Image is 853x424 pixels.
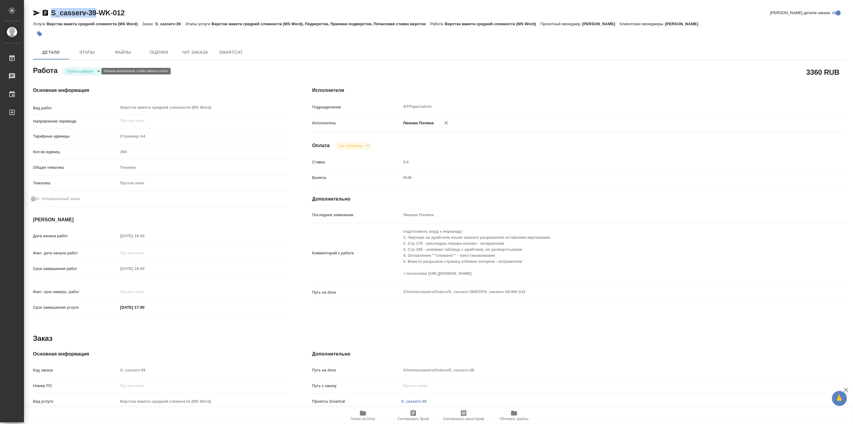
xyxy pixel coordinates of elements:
[155,22,185,26] p: S_casserv-39
[37,49,65,56] span: Детали
[401,173,802,183] div: RUB
[33,304,118,310] p: Срок завершения услуги
[445,22,540,26] p: Верстка макета средней сложности (MS Word)
[33,350,288,358] h4: Основная информация
[665,22,703,26] p: [PERSON_NAME]
[401,366,802,374] input: Пустое поле
[118,381,288,390] input: Пустое поле
[33,180,118,186] p: Тематика
[118,249,171,257] input: Пустое поле
[62,67,102,75] div: Готов к работе
[770,10,830,16] span: [PERSON_NAME] детали заказа
[33,9,40,17] button: Скопировать ссылку для ЯМессенджера
[65,69,95,74] button: Готов к работе
[620,22,665,26] p: Клиентские менеджеры
[312,87,846,94] h4: Исполнители
[33,250,118,256] p: Факт. дата начала работ
[312,350,846,358] h4: Дополнительно
[401,287,802,297] textarea: /Clients/casserv/Orders/S_casserv-39/DTP/S_casserv-39-WK-012
[312,159,401,165] p: Ставка
[807,67,840,77] h2: 3360 RUB
[401,226,802,279] textarea: подготовить ворд к переводу: 1. Чертежи на арабском языке низкого разрешения оставляем картинками...
[312,212,401,218] p: Последнее изменение
[46,22,142,26] p: Верстка макета средней сложности (MS Word)
[211,22,430,26] p: Верстка макета средней сложности (MS Word), Подверстка, Приемка подверстки, Почасовая ставка верстки
[42,9,49,17] button: Скопировать ссылку
[443,417,484,421] span: Скопировать мини-бриф
[401,399,427,404] a: S_casserv-39
[118,131,288,141] div: Страница А4
[145,49,173,56] span: Оценки
[33,149,118,155] p: Кол-во единиц
[337,143,364,148] button: Не оплачена
[118,366,288,374] input: Пустое поле
[430,22,445,26] p: Работа
[33,334,52,343] h2: Заказ
[118,147,288,156] input: Пустое поле
[401,381,802,390] input: Пустое поле
[312,367,401,373] p: Путь на drive
[440,116,453,129] button: Удалить исполнителя
[118,303,171,312] input: ✎ Введи что-нибудь
[489,407,539,424] button: Обновить файлы
[832,391,847,406] button: 🙏
[142,22,155,26] p: Заказ:
[401,120,434,126] p: Линова Полина
[33,216,288,223] h4: [PERSON_NAME]
[33,289,118,295] p: Факт. срок заверш. работ
[312,120,401,126] p: Исполнитель
[401,158,802,166] input: Пустое поле
[118,264,171,273] input: Пустое поле
[312,250,401,256] p: Комментарий к работе
[582,22,620,26] p: [PERSON_NAME]
[33,118,118,124] p: Направление перевода
[351,417,375,421] span: Папка на Drive
[120,117,274,124] input: Пустое поле
[118,397,288,406] input: Пустое поле
[33,233,118,239] p: Дата начала работ
[33,65,58,75] h2: Работа
[834,392,845,405] span: 🙏
[33,105,118,111] p: Вид работ
[312,289,401,295] p: Путь на drive
[312,195,846,203] h4: Дополнительно
[118,162,288,173] div: Техника
[500,417,529,421] span: Обновить файлы
[401,210,802,219] input: Пустое поле
[312,383,401,389] p: Путь к заказу
[33,87,288,94] h4: Основная информация
[338,407,388,424] button: Папка на Drive
[118,287,171,296] input: Пустое поле
[312,175,401,181] p: Валюта
[73,49,101,56] span: Этапы
[334,142,371,150] div: Готов к работе
[33,398,118,404] p: Вид услуги
[438,407,489,424] button: Скопировать мини-бриф
[312,142,330,149] h4: Оплата
[181,49,209,56] span: Чат заказа
[33,266,118,272] p: Срок завершения работ
[540,22,582,26] p: Проектный менеджер
[312,398,401,404] p: Проекты Smartcat
[388,407,438,424] button: Скопировать бриф
[51,9,125,17] a: S_casserv-39-WK-012
[33,383,118,389] p: Номер РО
[33,27,46,41] button: Добавить тэг
[33,165,118,171] p: Общая тематика
[120,180,281,186] div: Пустое поле
[397,417,429,421] span: Скопировать бриф
[109,49,137,56] span: Файлы
[118,232,171,240] input: Пустое поле
[33,367,118,373] p: Код заказа
[312,104,401,110] p: Подразделение
[217,49,245,56] span: SmartCat
[33,22,46,26] p: Услуга
[118,178,288,188] div: Пустое поле
[185,22,212,26] p: Этапы услуги
[33,133,118,139] p: Тарифные единицы
[42,196,80,202] span: Нотариальный заказ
